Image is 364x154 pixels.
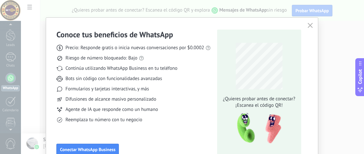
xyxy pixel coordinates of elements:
span: Riesgo de número bloqueado: Bajo [65,55,137,61]
span: Conectar WhatsApp Business [60,147,115,152]
span: Continúa utilizando WhatsApp Business en tu teléfono [65,65,177,72]
span: Agente de IA que responde como un humano [65,106,158,113]
span: Precio: Responde gratis o inicia nuevas conversaciones por $0.0002 [65,45,204,51]
span: Copilot [357,69,363,84]
span: Bots sin código con funcionalidades avanzadas [65,76,162,82]
img: qr-pic-1x.png [232,111,283,146]
span: Difusiones de alcance masivo personalizado [65,96,156,103]
h3: Conoce tus beneficios de WhatsApp [56,30,173,40]
span: Reemplaza tu número con tu negocio [65,117,142,123]
span: ¿Quieres probar antes de conectar? [221,96,297,102]
span: ¡Escanea el código QR! [221,102,297,109]
span: Formularios y tarjetas interactivas, y más [65,86,149,92]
